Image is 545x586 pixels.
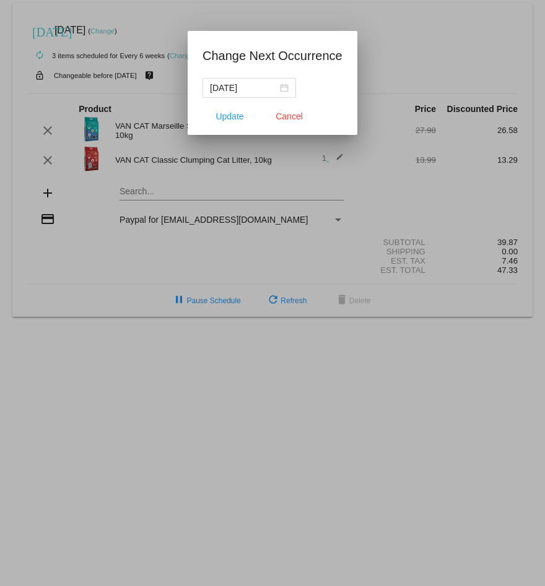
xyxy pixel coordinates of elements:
span: Cancel [276,111,303,121]
button: Update [203,105,257,127]
input: Select date [210,81,277,95]
h1: Change Next Occurrence [203,46,342,66]
button: Close dialog [262,105,316,127]
span: Update [216,111,244,121]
